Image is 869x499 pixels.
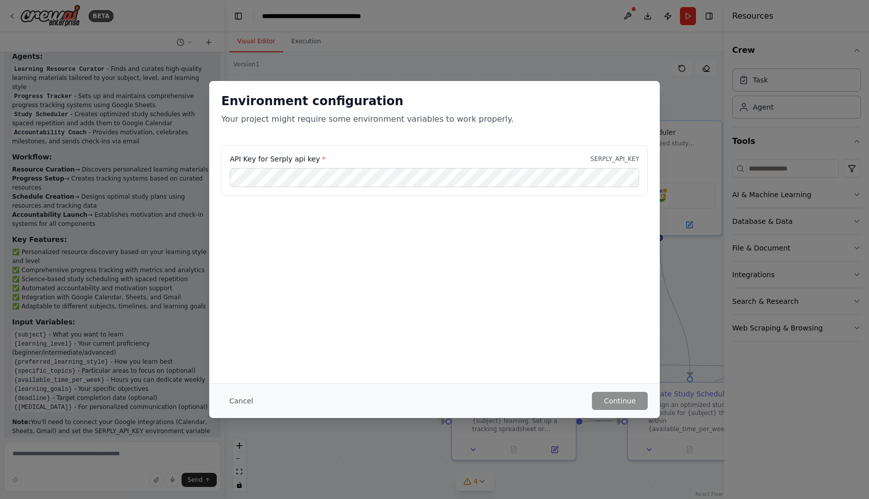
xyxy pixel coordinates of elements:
button: Continue [592,392,648,410]
p: SERPLY_API_KEY [590,155,639,163]
h2: Environment configuration [221,93,648,109]
p: Your project might require some environment variables to work properly. [221,113,648,125]
button: Cancel [221,392,261,410]
label: API Key for Serply api key [230,154,325,164]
